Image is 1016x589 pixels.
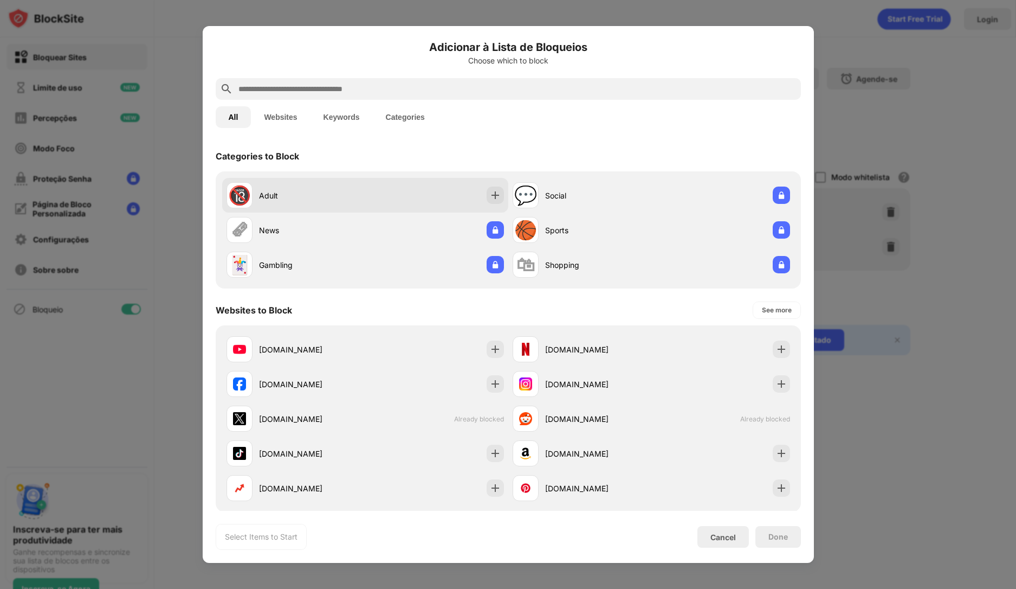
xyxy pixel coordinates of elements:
[220,82,233,95] img: search.svg
[233,377,246,390] img: favicons
[514,184,537,207] div: 💬
[233,343,246,356] img: favicons
[251,106,310,128] button: Websites
[230,219,249,241] div: 🗞
[310,106,373,128] button: Keywords
[216,56,801,65] div: Choose which to block
[514,219,537,241] div: 🏀
[545,190,651,201] div: Social
[216,39,801,55] h6: Adicionar à Lista de Bloqueios
[545,344,651,355] div: [DOMAIN_NAME]
[216,305,292,316] div: Websites to Block
[259,483,365,494] div: [DOMAIN_NAME]
[519,447,532,460] img: favicons
[516,254,535,276] div: 🛍
[228,254,251,276] div: 🃏
[762,305,792,316] div: See more
[710,533,736,542] div: Cancel
[216,106,251,128] button: All
[519,343,532,356] img: favicons
[233,447,246,460] img: favicons
[228,184,251,207] div: 🔞
[768,533,788,541] div: Done
[259,190,365,201] div: Adult
[233,482,246,495] img: favicons
[519,412,532,425] img: favicons
[216,151,299,162] div: Categories to Block
[225,532,297,542] div: Select Items to Start
[545,259,651,271] div: Shopping
[259,379,365,390] div: [DOMAIN_NAME]
[259,225,365,236] div: News
[259,448,365,459] div: [DOMAIN_NAME]
[545,413,651,425] div: [DOMAIN_NAME]
[259,259,365,271] div: Gambling
[545,483,651,494] div: [DOMAIN_NAME]
[233,412,246,425] img: favicons
[373,106,438,128] button: Categories
[259,344,365,355] div: [DOMAIN_NAME]
[740,415,790,423] span: Already blocked
[545,225,651,236] div: Sports
[454,415,504,423] span: Already blocked
[519,377,532,390] img: favicons
[259,413,365,425] div: [DOMAIN_NAME]
[545,448,651,459] div: [DOMAIN_NAME]
[519,482,532,495] img: favicons
[545,379,651,390] div: [DOMAIN_NAME]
